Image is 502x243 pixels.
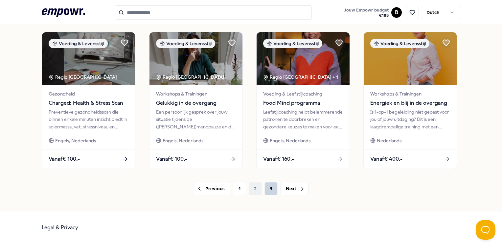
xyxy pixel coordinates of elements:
button: 3 [264,182,278,195]
span: Food Mind programma [263,99,343,107]
a: Legal & Privacy [42,224,78,230]
span: Vanaf € 100,- [49,155,80,163]
div: Voeding & Levensstijl [263,39,322,48]
img: package image [149,32,242,85]
button: Next [280,182,308,195]
button: Previous [193,182,230,195]
div: Voeding & Levensstijl [49,39,108,48]
span: Engels, Nederlands [55,137,96,144]
a: package imageVoeding & LevensstijlRegio [GEOGRAPHIC_DATA] + 1Voeding & LeefstijlcoachingFood Mind... [256,32,350,169]
button: 1 [233,182,246,195]
span: Voeding & Leefstijlcoaching [263,90,343,97]
span: Nederlands [377,137,401,144]
button: B [391,7,402,18]
div: Regio [GEOGRAPHIC_DATA] [49,73,118,81]
div: Een persoonlijk gesprek over jouw situatie tijdens de ([PERSON_NAME])menopauze en de impact op jo... [156,108,236,130]
img: package image [257,32,350,85]
a: package imageVoeding & LevensstijlRegio [GEOGRAPHIC_DATA] GezondheidCharged: Health & Stress Scan... [42,32,135,169]
a: package imageVoeding & LevensstijlRegio [GEOGRAPHIC_DATA] Workshops & TrainingenGelukkig in de ov... [149,32,243,169]
span: Gezondheid [49,90,128,97]
input: Search for products, categories or subcategories [115,5,312,20]
div: Leefstijlcoaching helpt belemmerende patronen te doorbreken en gezondere keuzes te maken voor een... [263,108,343,130]
button: Jouw Empowr budget€185 [343,6,390,19]
span: Engels, Nederlands [270,137,310,144]
div: Voeding & Levensstijl [370,39,429,48]
span: Workshops & Trainingen [156,90,236,97]
a: Jouw Empowr budget€185 [342,6,391,19]
span: Energiek en blij in de overgang [370,99,450,107]
span: Charged: Health & Stress Scan [49,99,128,107]
a: package imageVoeding & LevensstijlWorkshops & TrainingenEnergiek en blij in de overgangIs 1-op-1 ... [363,32,457,169]
span: Engels, Nederlands [163,137,203,144]
span: Workshops & Trainingen [370,90,450,97]
span: Vanaf € 160,- [263,155,294,163]
span: Vanaf € 400,- [370,155,402,163]
span: € 185 [344,13,389,18]
span: Jouw Empowr budget [344,8,389,13]
span: Vanaf € 100,- [156,155,187,163]
div: Regio [GEOGRAPHIC_DATA] + 1 [263,73,338,81]
span: Gelukkig in de overgang [156,99,236,107]
img: package image [364,32,457,85]
div: Preventieve gezondheidsscan die binnen enkele minuten inzicht biedt in spiermassa, vet, stressniv... [49,108,128,130]
div: Is 1-op-1 begeleiding niet gepast voor jou of jouw uitdaging? Dit is een laagdrempelige training ... [370,108,450,130]
iframe: Help Scout Beacon - Open [476,220,495,240]
img: package image [42,32,135,85]
div: Voeding & Levensstijl [156,39,215,48]
div: Regio [GEOGRAPHIC_DATA] [156,73,225,81]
